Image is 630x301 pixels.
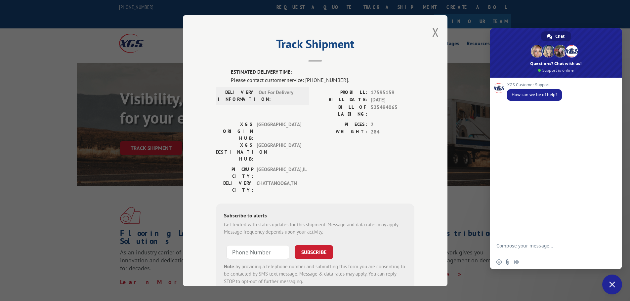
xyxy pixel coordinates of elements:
span: [DATE] [371,96,414,104]
span: XGS Customer Support [507,83,562,87]
label: PROBILL: [315,89,367,96]
span: Chat [555,31,565,41]
textarea: Compose your message... [496,243,601,255]
span: CHATTANOOGA , TN [257,179,301,193]
div: by providing a telephone number and submitting this form you are consenting to be contacted by SM... [224,263,406,285]
label: BILL DATE: [315,96,367,104]
label: WEIGHT: [315,128,367,136]
span: Send a file [505,259,510,265]
div: Please contact customer service: [PHONE_NUMBER]. [231,76,414,84]
div: Subscribe to alerts [224,211,406,221]
div: Close chat [602,275,622,294]
h2: Track Shipment [216,39,414,52]
div: Get texted with status updates for this shipment. Message and data rates may apply. Message frequ... [224,221,406,236]
span: 525494065 [371,103,414,117]
span: How can we be of help? [512,92,557,97]
span: 17595159 [371,89,414,96]
label: PIECES: [315,121,367,128]
label: BILL OF LADING: [315,103,367,117]
button: SUBSCRIBE [295,245,333,259]
button: Close modal [432,23,439,41]
label: XGS ORIGIN HUB: [216,121,253,141]
span: [GEOGRAPHIC_DATA] [257,121,301,141]
span: 2 [371,121,414,128]
label: DELIVERY CITY: [216,179,253,193]
span: 284 [371,128,414,136]
span: [GEOGRAPHIC_DATA] , IL [257,166,301,179]
label: DELIVERY INFORMATION: [218,89,255,102]
span: Insert an emoji [496,259,502,265]
label: XGS DESTINATION HUB: [216,141,253,162]
span: Out For Delivery [259,89,303,102]
span: Audio message [514,259,519,265]
span: [GEOGRAPHIC_DATA] [257,141,301,162]
div: Chat [541,31,571,41]
label: PICKUP CITY: [216,166,253,179]
strong: Note: [224,263,235,269]
label: ESTIMATED DELIVERY TIME: [231,68,414,76]
input: Phone Number [227,245,289,259]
